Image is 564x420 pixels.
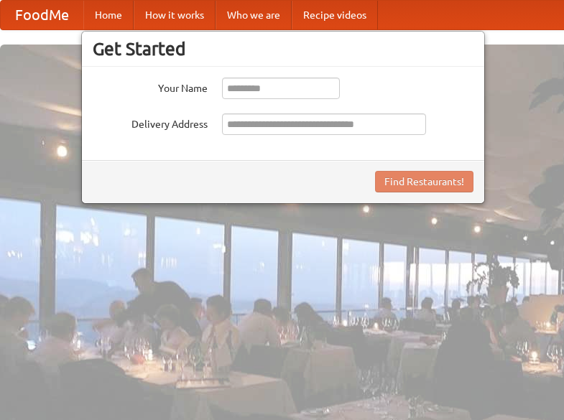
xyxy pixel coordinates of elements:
[216,1,292,29] a: Who we are
[292,1,378,29] a: Recipe videos
[83,1,134,29] a: Home
[93,78,208,95] label: Your Name
[134,1,216,29] a: How it works
[93,113,208,131] label: Delivery Address
[1,1,83,29] a: FoodMe
[375,171,473,192] button: Find Restaurants!
[93,38,473,60] h3: Get Started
